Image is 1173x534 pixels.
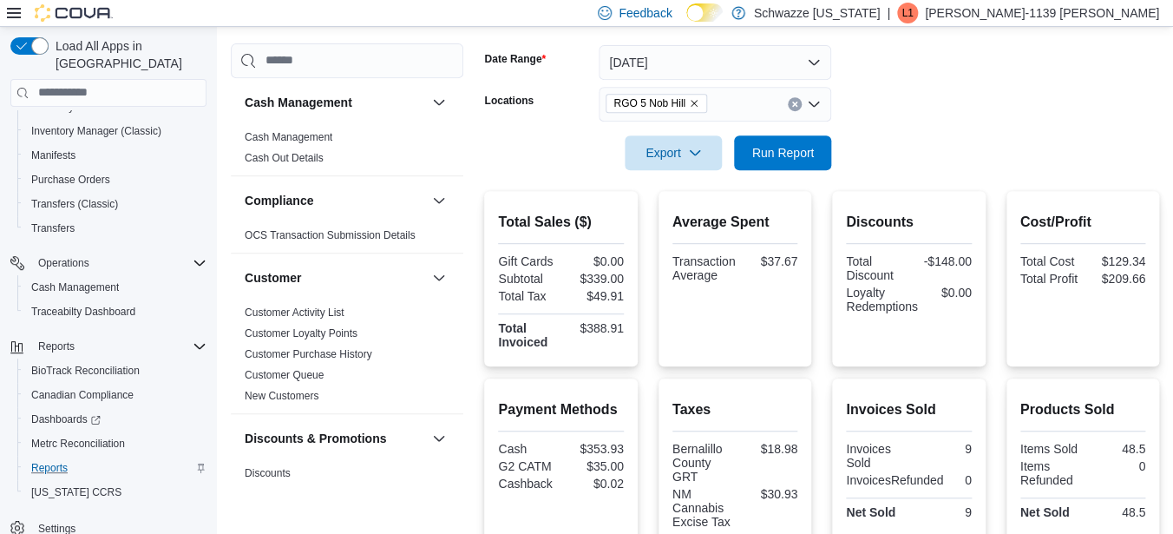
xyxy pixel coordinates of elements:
[245,327,357,340] a: Customer Loyalty Points
[498,321,547,349] strong: Total Invoiced
[24,194,206,214] span: Transfers (Classic)
[24,482,206,503] span: Washington CCRS
[429,92,449,113] button: Cash Management
[752,144,815,162] span: Run Report
[429,428,449,449] button: Discounts & Promotions
[565,272,624,286] div: $339.00
[31,253,206,274] span: Operations
[498,272,557,286] div: Subtotal
[245,94,352,111] h3: Cash Management
[231,225,463,253] div: Compliance
[742,254,797,268] div: $37.67
[672,212,797,233] h2: Average Spent
[245,192,425,209] button: Compliance
[38,340,75,353] span: Reports
[24,194,125,214] a: Transfers (Classic)
[846,505,895,519] strong: Net Sold
[738,487,797,501] div: $30.93
[24,169,206,190] span: Purchase Orders
[24,301,206,322] span: Traceabilty Dashboard
[17,192,213,216] button: Transfers (Classic)
[245,307,344,319] a: Customer Activity List
[17,300,213,324] button: Traceabilty Dashboard
[901,3,913,23] span: L1
[245,306,344,320] span: Customer Activity List
[245,131,332,143] a: Cash Management
[498,442,557,456] div: Cash
[565,459,624,473] div: $35.00
[1086,254,1145,268] div: $129.34
[17,216,213,241] button: Transfers
[31,364,140,378] span: BioTrack Reconciliation
[498,289,557,303] div: Total Tax
[1020,505,1070,519] strong: Net Sold
[672,487,731,529] div: NM Cannabis Excise Tax
[738,442,797,456] div: $18.98
[565,289,624,303] div: $49.91
[31,412,101,426] span: Dashboards
[1020,399,1145,420] h2: Products Sold
[31,173,110,187] span: Purchase Orders
[788,97,802,111] button: Clear input
[17,119,213,143] button: Inventory Manager (Classic)
[24,218,206,239] span: Transfers
[3,251,213,275] button: Operations
[24,121,168,142] a: Inventory Manager (Classic)
[912,442,971,456] div: 9
[1086,272,1145,286] div: $209.66
[925,286,972,300] div: $0.00
[245,94,425,111] button: Cash Management
[686,22,687,23] span: Dark Mode
[498,459,557,473] div: G2 CATM
[24,169,117,190] a: Purchase Orders
[31,221,75,235] span: Transfers
[565,321,624,335] div: $388.91
[245,151,324,165] span: Cash Out Details
[672,399,797,420] h2: Taxes
[35,4,113,22] img: Cova
[31,197,118,211] span: Transfers (Classic)
[17,168,213,192] button: Purchase Orders
[606,94,707,113] span: RGO 5 Nob Hill
[689,98,699,109] button: Remove RGO 5 Nob Hill from selection in this group
[31,336,82,357] button: Reports
[245,389,318,403] span: New Customers
[245,326,357,340] span: Customer Loyalty Points
[846,212,971,233] h2: Discounts
[672,442,731,484] div: Bernalillo County GRT
[231,302,463,413] div: Customer
[1020,272,1079,286] div: Total Profit
[31,388,134,402] span: Canadian Compliance
[245,390,318,402] a: New Customers
[429,267,449,288] button: Customer
[24,277,126,298] a: Cash Management
[245,269,301,287] h3: Customer
[24,458,75,478] a: Reports
[24,385,206,405] span: Canadian Compliance
[484,94,534,108] label: Locations
[24,121,206,142] span: Inventory Manager (Classic)
[31,461,68,475] span: Reports
[31,336,206,357] span: Reports
[498,399,623,420] h2: Payment Methods
[24,458,206,478] span: Reports
[17,383,213,407] button: Canadian Compliance
[24,360,147,381] a: BioTrack Reconciliation
[807,97,821,111] button: Open list of options
[24,218,82,239] a: Transfers
[24,145,206,166] span: Manifests
[846,473,943,487] div: InvoicesRefunded
[1020,212,1145,233] h2: Cost/Profit
[619,4,672,22] span: Feedback
[734,135,831,170] button: Run Report
[950,473,971,487] div: 0
[613,95,685,112] span: RGO 5 Nob Hill
[245,430,386,447] h3: Discounts & Promotions
[231,127,463,175] div: Cash Management
[24,360,206,381] span: BioTrack Reconciliation
[846,399,971,420] h2: Invoices Sold
[754,3,881,23] p: Schwazze [US_STATE]
[245,430,425,447] button: Discounts & Promotions
[1020,254,1079,268] div: Total Cost
[17,359,213,383] button: BioTrack Reconciliation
